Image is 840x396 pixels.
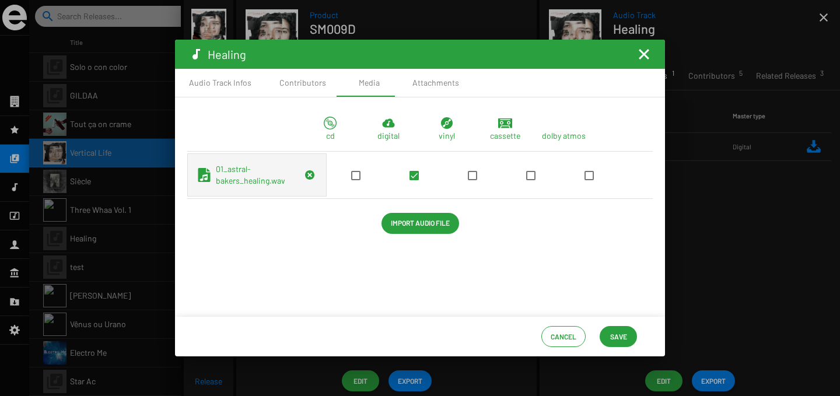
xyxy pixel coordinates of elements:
[303,168,317,182] mat-icon: Remove Reference
[279,77,326,89] div: Contributors
[381,213,459,234] button: Import Audio File
[542,130,586,142] p: dolby atmos
[208,47,246,61] span: Healing
[439,130,455,142] p: vinyl
[600,326,637,347] button: Save
[541,326,586,347] button: Cancel
[391,212,450,233] span: Import Audio File
[490,130,520,142] p: cassette
[412,77,459,89] div: Attachments
[216,163,303,187] span: 01_astral-bakers_healing.wav
[551,326,576,347] span: Cancel
[359,77,380,89] div: Media
[326,130,335,142] p: cd
[189,77,251,89] div: Audio Track Infos
[377,130,400,142] p: digital
[637,47,651,61] button: Fermer la fenêtre
[610,326,627,347] span: Save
